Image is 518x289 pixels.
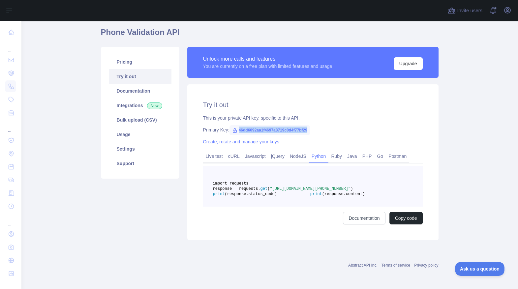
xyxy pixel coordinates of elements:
[268,151,287,161] a: jQuery
[203,115,423,121] div: This is your private API key, specific to this API.
[101,27,439,43] h1: Phone Validation API
[360,151,375,161] a: PHP
[5,40,16,53] div: ...
[226,151,242,161] a: cURL
[267,187,270,191] span: (
[109,142,171,156] a: Settings
[147,102,162,109] span: New
[270,187,350,191] span: "[URL][DOMAIN_NAME][PHONE_NUMBER]"
[5,214,16,227] div: ...
[229,125,310,135] span: 46dd6092aa1f4697a8719c0d4f77bf29
[213,192,225,196] span: print
[109,55,171,69] a: Pricing
[260,187,268,191] span: get
[386,151,409,161] a: Postman
[109,156,171,171] a: Support
[203,100,423,109] h2: Try it out
[109,69,171,84] a: Try it out
[446,5,484,16] button: Invite users
[348,263,378,268] a: Abstract API Inc.
[287,151,309,161] a: NodeJS
[242,151,268,161] a: Javascript
[310,192,322,196] span: print
[389,212,423,224] button: Copy code
[374,151,386,161] a: Go
[455,262,505,276] iframe: Toggle Customer Support
[213,187,260,191] span: response = requests.
[5,120,16,133] div: ...
[225,192,277,196] span: (response.status_code)
[457,7,482,14] span: Invite users
[203,151,226,161] a: Live test
[322,192,365,196] span: (response.content)
[203,55,332,63] div: Unlock more calls and features
[203,127,423,133] div: Primary Key:
[328,151,345,161] a: Ruby
[203,139,279,144] a: Create, rotate and manage your keys
[203,63,332,70] div: You are currently on a free plan with limited features and usage
[309,151,329,161] a: Python
[394,57,423,70] button: Upgrade
[109,127,171,142] a: Usage
[350,187,353,191] span: )
[381,263,410,268] a: Terms of service
[109,84,171,98] a: Documentation
[414,263,438,268] a: Privacy policy
[109,98,171,113] a: Integrations New
[213,181,249,186] span: import requests
[343,212,385,224] a: Documentation
[345,151,360,161] a: Java
[109,113,171,127] a: Bulk upload (CSV)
